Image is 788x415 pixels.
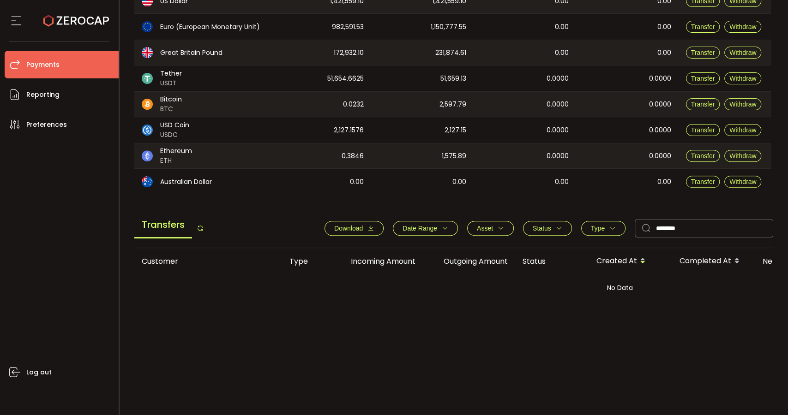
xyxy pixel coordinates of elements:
img: gbp_portfolio.svg [142,47,153,58]
span: 0.0000 [547,73,569,84]
span: 0.0000 [547,151,569,161]
span: Asset [477,225,493,232]
span: Bitcoin [160,95,182,104]
span: 0.00 [350,177,364,187]
span: 0.0000 [649,151,671,161]
button: Transfer [686,150,720,162]
span: Transfer [691,152,715,160]
div: Incoming Amount [331,256,423,267]
button: Transfer [686,72,720,84]
button: Transfer [686,98,720,110]
span: Date Range [403,225,437,232]
span: Preferences [26,118,67,131]
button: Transfer [686,21,720,33]
span: Australian Dollar [160,177,212,187]
div: Status [515,256,589,267]
button: Transfer [686,47,720,59]
span: USDC [160,130,189,140]
span: Transfers [134,212,192,238]
button: Asset [467,221,514,236]
div: Completed At [672,253,755,269]
span: 0.00 [555,177,569,187]
button: Transfer [686,176,720,188]
span: 0.0000 [649,99,671,110]
span: Withdraw [729,49,756,56]
span: 2,127.1576 [334,125,364,136]
button: Type [581,221,626,236]
span: 51,659.13 [440,73,466,84]
button: Withdraw [724,124,761,136]
span: Transfer [691,126,715,134]
button: Withdraw [724,150,761,162]
span: 172,932.10 [334,47,364,58]
span: Status [533,225,551,232]
span: BTC [160,104,182,114]
span: 0.0232 [343,99,364,110]
span: Withdraw [729,126,756,134]
button: Date Range [393,221,458,236]
span: 0.00 [657,47,671,58]
div: Outgoing Amount [423,256,515,267]
img: eth_portfolio.svg [142,150,153,161]
span: Withdraw [729,23,756,30]
span: USDT [160,78,182,88]
span: ETH [160,156,192,166]
span: 0.00 [452,177,466,187]
span: 2,127.15 [445,125,466,136]
button: Status [523,221,572,236]
span: Transfer [691,101,715,108]
span: Tether [160,69,182,78]
iframe: Chat Widget [742,371,788,415]
span: Log out [26,366,52,379]
span: Payments [26,58,60,71]
span: 982,591.53 [332,22,364,32]
span: 231,874.61 [435,47,466,58]
img: aud_portfolio.svg [142,176,153,187]
span: Ethereum [160,146,192,156]
div: Customer [134,256,282,267]
button: Withdraw [724,47,761,59]
button: Download [325,221,384,236]
button: Transfer [686,124,720,136]
span: 1,575.89 [442,151,466,161]
span: Transfer [691,23,715,30]
div: Created At [589,253,672,269]
span: 0.0000 [547,125,569,136]
button: Withdraw [724,72,761,84]
button: Withdraw [724,176,761,188]
span: Transfer [691,178,715,185]
span: 0.00 [657,22,671,32]
span: Withdraw [729,75,756,82]
span: 1,150,777.55 [431,22,466,32]
button: Withdraw [724,21,761,33]
span: USD Coin [160,120,189,130]
span: Transfer [691,49,715,56]
div: Type [282,256,331,267]
span: Type [591,225,605,232]
span: Euro (European Monetary Unit) [160,22,260,32]
span: Reporting [26,88,60,101]
span: 0.00 [555,22,569,32]
button: Withdraw [724,98,761,110]
img: usdt_portfolio.svg [142,73,153,84]
span: 0.3846 [342,151,364,161]
img: eur_portfolio.svg [142,21,153,32]
span: 0.00 [657,177,671,187]
span: Download [334,225,363,232]
span: 0.0000 [649,73,671,84]
img: btc_portfolio.svg [142,99,153,110]
span: 0.0000 [547,99,569,110]
img: usdc_portfolio.svg [142,125,153,136]
span: Great Britain Pound [160,48,223,58]
span: 51,654.6625 [327,73,364,84]
span: 0.00 [555,47,569,58]
span: Transfer [691,75,715,82]
span: Withdraw [729,178,756,185]
span: 2,597.79 [439,99,466,110]
span: Withdraw [729,101,756,108]
span: 0.0000 [649,125,671,136]
span: Withdraw [729,152,756,160]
